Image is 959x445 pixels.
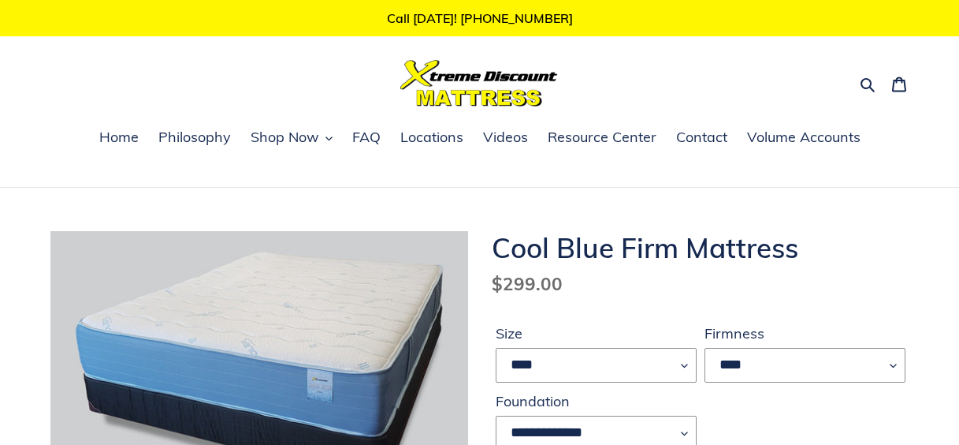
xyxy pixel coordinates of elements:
span: Videos [483,128,528,147]
button: Shop Now [243,126,340,150]
label: Size [496,323,697,344]
span: Philosophy [158,128,231,147]
label: Foundation [496,391,697,412]
span: Volume Accounts [747,128,860,147]
a: FAQ [344,126,388,150]
span: Shop Now [251,128,319,147]
span: Contact [676,128,727,147]
span: $299.00 [492,272,563,295]
span: Resource Center [548,128,656,147]
a: Locations [392,126,471,150]
a: Volume Accounts [739,126,868,150]
span: Locations [400,128,463,147]
a: Contact [668,126,735,150]
span: FAQ [352,128,381,147]
h1: Cool Blue Firm Mattress [492,231,909,264]
a: Resource Center [540,126,664,150]
span: Home [99,128,139,147]
label: Firmness [704,323,905,344]
a: Videos [475,126,536,150]
a: Home [91,126,147,150]
a: Philosophy [151,126,239,150]
img: Xtreme Discount Mattress [400,60,558,107]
